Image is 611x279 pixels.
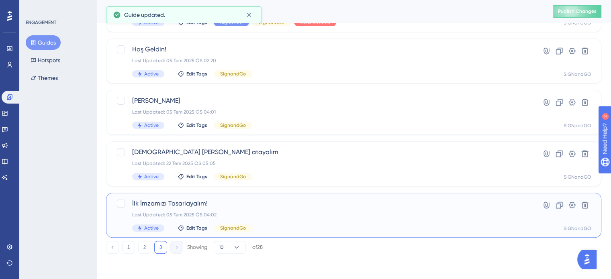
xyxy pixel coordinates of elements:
div: SIGNandGO [564,20,591,26]
button: Edit Tags [178,71,207,77]
span: SignandGo [220,173,246,180]
button: 10 [214,241,246,254]
div: Last Updated: 22 Tem 2025 ÖS 05:05 [132,160,511,167]
button: Hotspots [26,53,65,67]
span: Edit Tags [186,173,207,180]
span: Guide updated. [124,10,165,20]
span: 10 [219,244,224,250]
span: Edit Tags [186,122,207,128]
button: 2 [138,241,151,254]
div: SIGNandGO [564,174,591,180]
span: İlk İmzamızı Tasarlayalım! [132,199,511,208]
div: Showing [187,244,207,251]
div: of 28 [252,244,263,251]
div: ENGAGEMENT [26,19,56,26]
span: Edit Tags [186,225,207,231]
span: SignandGo [259,19,284,26]
span: SignandGo [220,122,246,128]
span: Active [144,225,159,231]
div: Last Updated: 05 Tem 2025 ÖS 04:02 [132,212,511,218]
iframe: UserGuiding AI Assistant Launcher [577,247,601,271]
button: 1 [122,241,135,254]
button: Edit Tags [178,173,207,180]
div: SIGNandGO [564,225,591,232]
span: SignandGo [220,225,246,231]
div: SIGNandGO [564,71,591,77]
span: Edit Tags [186,71,207,77]
button: Edit Tags [178,225,207,231]
span: Active [144,71,159,77]
button: Edit Tags [178,122,207,128]
span: Active [144,173,159,180]
span: SignandGo [220,71,246,77]
span: [PERSON_NAME] [132,96,511,106]
span: Publish Changes [558,8,597,14]
button: Themes [26,71,63,85]
span: Hoş Geldin! [132,45,511,54]
button: 3 [154,241,167,254]
div: Last Updated: 05 Tem 2025 ÖS 02:20 [132,57,511,64]
div: 2 [56,4,58,10]
span: Need Help? [19,2,50,12]
div: Last Updated: 05 Tem 2025 ÖS 04:01 [132,109,511,115]
button: Publish Changes [553,5,601,18]
span: [DEMOGRAPHIC_DATA] [PERSON_NAME] atayalım [132,147,511,157]
div: SIGNandGO [564,122,591,129]
span: Active [144,122,159,128]
div: Guides [106,6,533,17]
span: Adv.Features [300,19,330,26]
button: Guides [26,35,61,50]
